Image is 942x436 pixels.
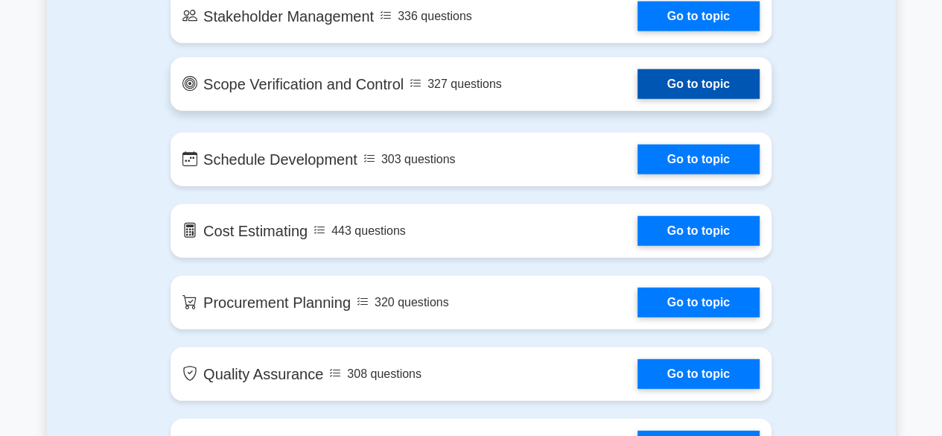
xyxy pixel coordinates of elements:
[637,216,760,246] a: Go to topic
[637,1,760,31] a: Go to topic
[637,69,760,99] a: Go to topic
[637,145,760,174] a: Go to topic
[637,359,760,389] a: Go to topic
[637,288,760,317] a: Go to topic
